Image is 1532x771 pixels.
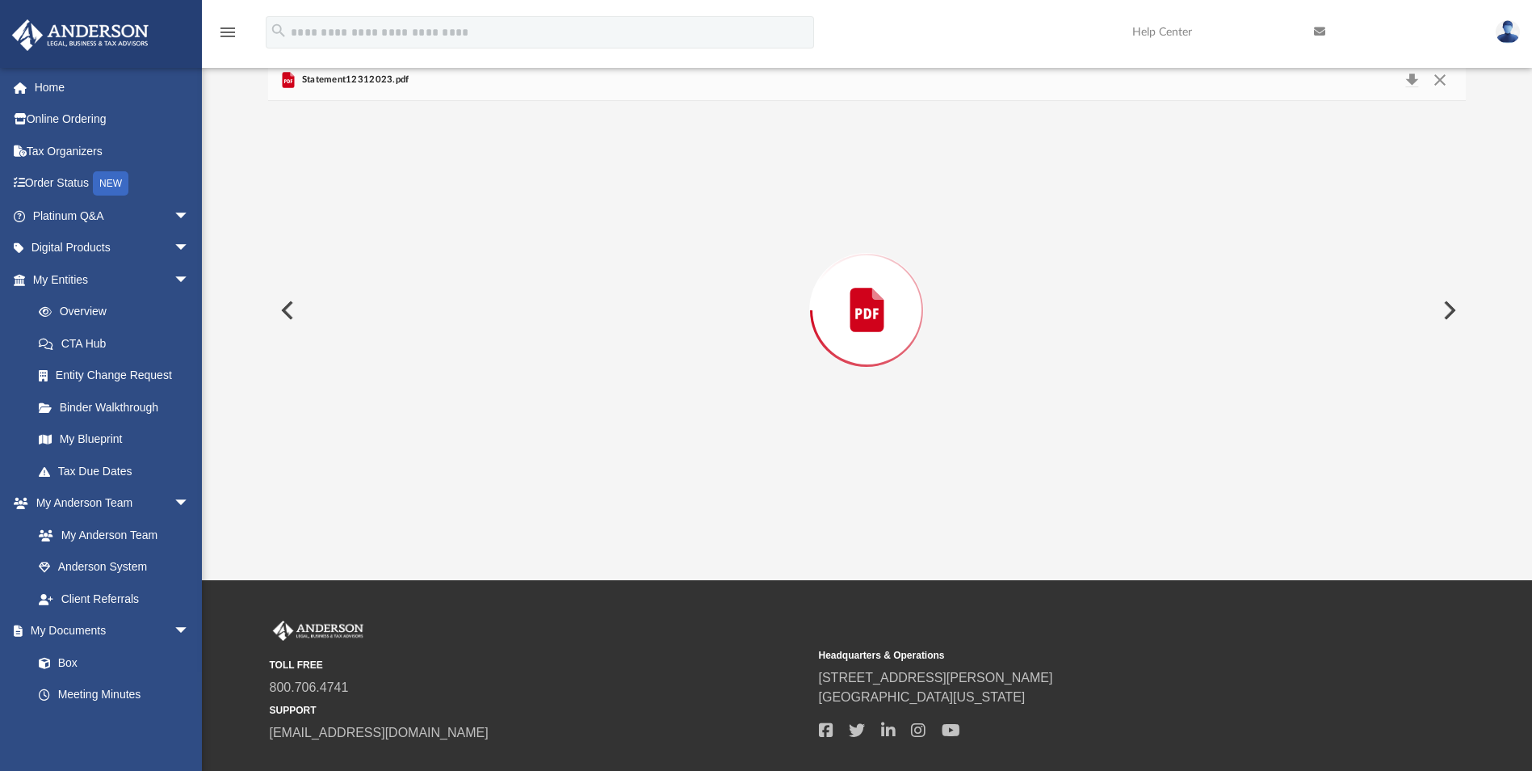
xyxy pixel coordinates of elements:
[218,23,237,42] i: menu
[270,726,489,739] a: [EMAIL_ADDRESS][DOMAIN_NAME]
[268,288,304,333] button: Previous File
[23,679,206,711] a: Meeting Minutes
[11,200,214,232] a: Platinum Q&Aarrow_drop_down
[1425,69,1454,91] button: Close
[819,671,1053,685] a: [STREET_ADDRESS][PERSON_NAME]
[174,615,206,648] span: arrow_drop_down
[11,487,206,520] a: My Anderson Teamarrow_drop_down
[93,171,128,196] div: NEW
[11,103,214,136] a: Online Ordering
[23,360,214,392] a: Entity Change Request
[270,621,367,642] img: Anderson Advisors Platinum Portal
[298,73,409,87] span: Statement12312023.pdf
[218,31,237,42] a: menu
[23,710,198,743] a: Forms Library
[11,71,214,103] a: Home
[11,135,214,167] a: Tax Organizers
[174,200,206,233] span: arrow_drop_down
[11,167,214,200] a: Order StatusNEW
[819,648,1357,663] small: Headquarters & Operations
[23,296,214,328] a: Overview
[1397,69,1426,91] button: Download
[174,232,206,265] span: arrow_drop_down
[270,703,808,718] small: SUPPORT
[23,423,206,456] a: My Blueprint
[268,59,1465,519] div: Preview
[23,327,214,360] a: CTA Hub
[270,680,349,694] a: 800.706.4741
[11,232,214,264] a: Digital Productsarrow_drop_down
[23,647,198,679] a: Box
[270,658,808,672] small: TOLL FREE
[23,455,214,487] a: Tax Due Dates
[23,551,206,584] a: Anderson System
[1430,288,1466,333] button: Next File
[23,519,198,551] a: My Anderson Team
[23,583,206,615] a: Client Referrals
[11,263,214,296] a: My Entitiesarrow_drop_down
[174,487,206,520] span: arrow_drop_down
[23,391,214,423] a: Binder Walkthrough
[1496,20,1520,44] img: User Pic
[819,690,1026,704] a: [GEOGRAPHIC_DATA][US_STATE]
[11,615,206,647] a: My Documentsarrow_drop_down
[270,22,288,40] i: search
[174,263,206,297] span: arrow_drop_down
[7,19,153,51] img: Anderson Advisors Platinum Portal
